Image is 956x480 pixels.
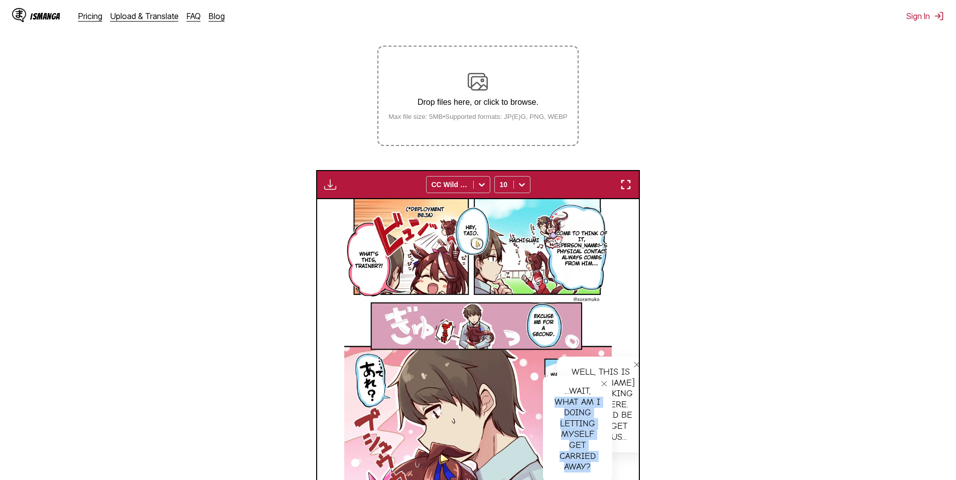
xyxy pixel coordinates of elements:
button: close-tooltip [596,376,612,392]
p: Hey, taio. [459,223,483,239]
a: Upload & Translate [110,11,179,21]
p: Hachisumi [507,236,541,246]
div: IsManga [30,12,60,21]
p: Excuse me for a second. [530,311,557,340]
img: Sign out [934,11,944,21]
p: What's this, trainer?! [353,249,385,271]
div: Well, this is [PERSON_NAME] we're talking about here. He should be able to get back at us... [557,357,645,452]
a: IsManga LogoIsManga [12,8,78,24]
a: FAQ [187,11,201,21]
p: ...Wait, what am I doing letting myself get carried away? [541,370,568,428]
a: Blog [209,11,225,21]
p: (*Deployment beja) [404,205,446,221]
img: IsManga Logo [12,8,26,22]
img: Enter fullscreen [620,179,632,191]
small: Max file size: 5MB • Supported formats: JP(E)G, PNG, WEBP [380,113,576,120]
p: Come to think of it, [PERSON_NAME]'s physical contact always comes from him... [555,229,609,269]
button: close-tooltip [629,357,645,373]
button: Sign In [906,11,944,21]
img: Download translated images [324,179,336,191]
a: Pricing [78,11,102,21]
p: Drop files here, or click to browse. [380,98,576,107]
